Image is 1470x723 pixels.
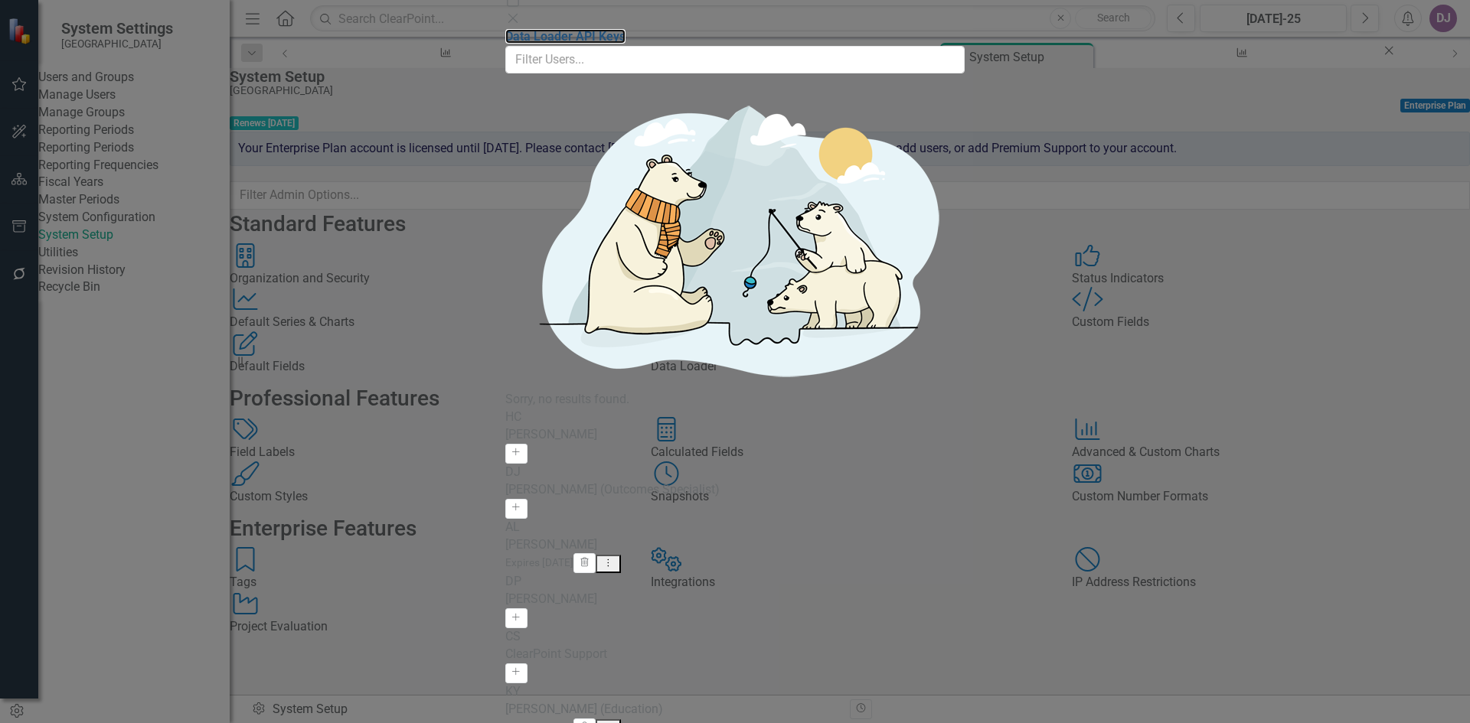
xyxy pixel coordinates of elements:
div: AL [505,519,965,536]
div: [PERSON_NAME] [505,536,965,554]
div: [PERSON_NAME] [505,591,965,608]
div: DJ [505,464,965,481]
div: [PERSON_NAME] (Outcomes Specialist) [505,481,965,499]
div: KY [505,683,965,701]
div: [PERSON_NAME] (Education) [505,701,965,718]
div: ClearPoint Support [505,646,965,663]
input: Filter Users... [505,46,965,74]
img: No results found [505,85,965,391]
div: HC [505,409,965,426]
a: Data Loader API Keys [505,29,626,44]
div: CS [505,628,965,646]
div: [PERSON_NAME] [505,426,965,444]
small: Expires [DATE] [505,557,573,569]
div: Sorry, no results found. [505,391,965,409]
div: DP [505,573,965,591]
